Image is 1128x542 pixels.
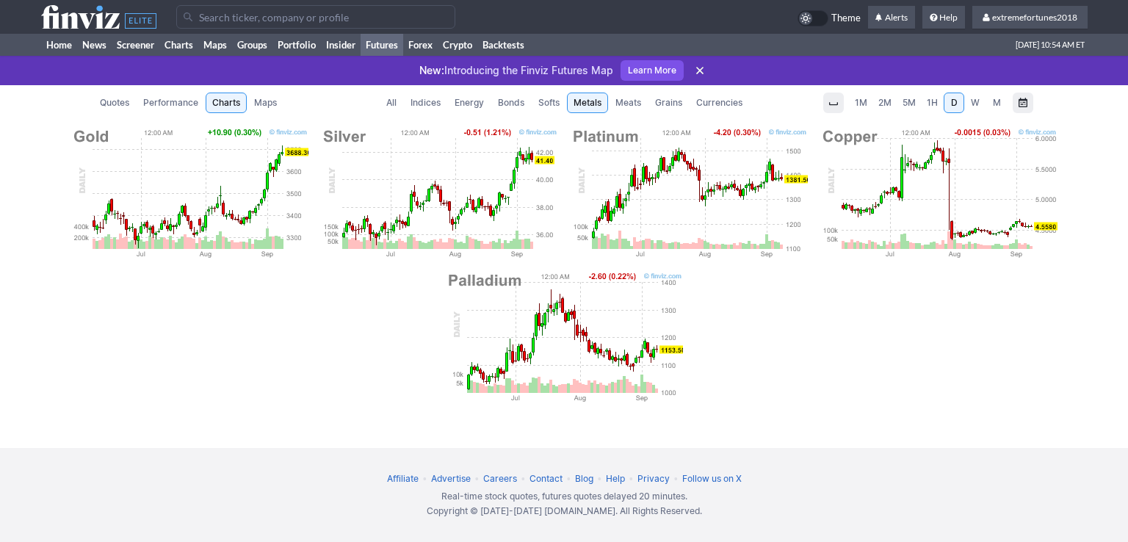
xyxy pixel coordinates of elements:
[321,34,361,56] a: Insider
[922,93,943,113] a: 1H
[615,95,641,110] span: Meats
[655,95,682,110] span: Grains
[927,97,938,108] span: 1H
[403,34,438,56] a: Forex
[570,127,808,259] img: Platinum Chart Daily
[212,95,240,110] span: Charts
[922,6,965,29] a: Help
[455,95,484,110] span: Energy
[438,34,477,56] a: Crypto
[850,93,872,113] a: 1M
[448,93,491,113] a: Energy
[272,34,321,56] a: Portfolio
[565,473,573,484] span: •
[878,97,892,108] span: 2M
[198,34,232,56] a: Maps
[606,473,625,484] a: Help
[473,473,481,484] span: •
[419,64,444,76] span: New:
[137,93,205,113] a: Performance
[971,97,980,108] span: W
[951,97,958,108] span: D
[873,93,897,113] a: 2M
[992,12,1077,23] span: extremefortunes2018
[445,271,683,403] img: Palladium Chart Daily
[529,473,563,484] a: Contact
[672,473,680,484] span: •
[621,60,684,81] a: Learn More
[77,34,112,56] a: News
[596,473,604,484] span: •
[903,97,916,108] span: 5M
[637,473,670,484] a: Privacy
[483,473,517,484] a: Careers
[944,93,964,113] a: D
[627,473,635,484] span: •
[386,95,397,110] span: All
[100,95,129,110] span: Quotes
[112,34,159,56] a: Screener
[897,93,921,113] a: 5M
[868,6,915,29] a: Alerts
[965,93,986,113] a: W
[176,5,455,29] input: Search
[820,127,1057,259] img: Copper Chart Daily
[831,10,861,26] span: Theme
[404,93,447,113] a: Indices
[798,10,861,26] a: Theme
[431,473,471,484] a: Advertise
[320,127,558,259] img: Silver Chart Daily
[682,473,742,484] a: Follow us on X
[93,93,136,113] a: Quotes
[519,473,527,484] span: •
[696,95,742,110] span: Currencies
[575,473,593,484] a: Blog
[538,95,560,110] span: Softs
[532,93,566,113] a: Softs
[419,63,613,78] p: Introducing the Finviz Futures Map
[70,127,308,259] img: Gold Chart Daily
[855,97,867,108] span: 1M
[823,93,844,113] button: Interval
[567,93,608,113] a: Metals
[206,93,247,113] a: Charts
[254,95,277,110] span: Maps
[972,6,1088,29] a: extremefortunes2018
[247,93,283,113] a: Maps
[1016,34,1085,56] span: [DATE] 10:54 AM ET
[690,93,749,113] a: Currencies
[491,93,531,113] a: Bonds
[387,473,419,484] a: Affiliate
[411,95,441,110] span: Indices
[498,95,524,110] span: Bonds
[477,34,529,56] a: Backtests
[232,34,272,56] a: Groups
[1013,93,1033,113] button: Range
[380,93,403,113] a: All
[574,95,601,110] span: Metals
[993,97,1001,108] span: M
[41,34,77,56] a: Home
[361,34,403,56] a: Futures
[648,93,689,113] a: Grains
[986,93,1007,113] a: M
[609,93,648,113] a: Meats
[143,95,198,110] span: Performance
[421,473,429,484] span: •
[159,34,198,56] a: Charts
